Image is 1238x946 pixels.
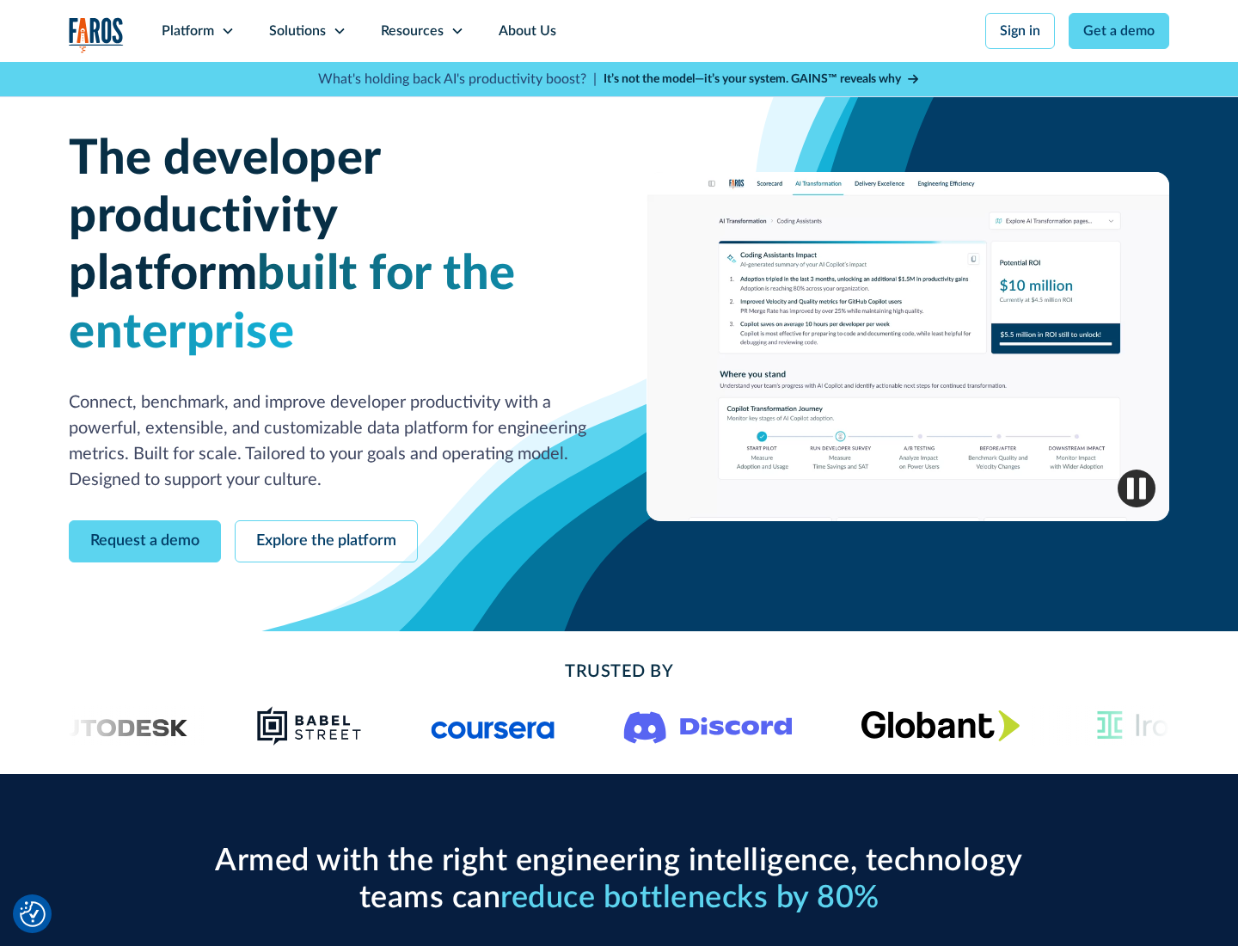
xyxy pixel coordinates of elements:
[500,882,879,913] span: reduce bottlenecks by 80%
[432,712,555,740] img: Logo of the online learning platform Coursera.
[604,71,920,89] a: It’s not the model—it’s your system. GAINS™ reveals why
[69,250,516,356] span: built for the enterprise
[318,69,597,89] p: What's holding back AI's productivity boost? |
[1118,470,1155,507] img: Pause video
[235,520,418,562] a: Explore the platform
[69,17,124,52] a: home
[1069,13,1169,49] a: Get a demo
[861,709,1020,741] img: Globant's logo
[269,21,326,41] div: Solutions
[69,390,591,493] p: Connect, benchmark, and improve developer productivity with a powerful, extensible, and customiza...
[985,13,1055,49] a: Sign in
[69,520,221,562] a: Request a demo
[69,131,591,362] h1: The developer productivity platform
[20,901,46,927] img: Revisit consent button
[206,843,1032,917] h2: Armed with the right engineering intelligence, technology teams can
[257,705,363,746] img: Babel Street logo png
[69,17,124,52] img: Logo of the analytics and reporting company Faros.
[162,21,214,41] div: Platform
[624,708,793,744] img: Logo of the communication platform Discord.
[20,901,46,927] button: Cookie Settings
[381,21,444,41] div: Resources
[206,659,1032,685] h2: Trusted By
[604,73,901,85] strong: It’s not the model—it’s your system. GAINS™ reveals why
